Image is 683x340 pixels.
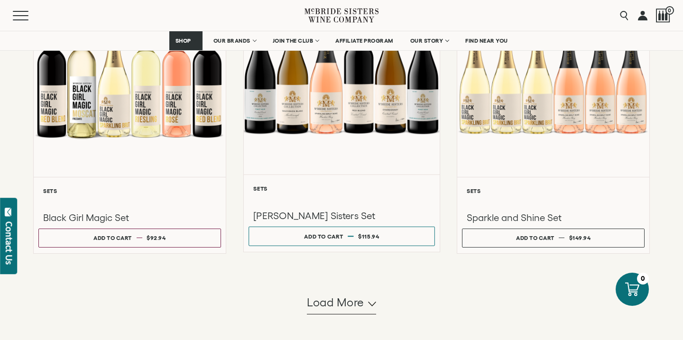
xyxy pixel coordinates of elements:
[307,292,376,314] button: Load more
[665,6,674,15] span: 0
[43,188,216,194] h6: Sets
[462,229,645,248] button: Add to cart $149.94
[213,37,250,44] span: OUR BRANDS
[358,233,379,239] span: $115.94
[404,31,455,50] a: OUR STORY
[304,230,343,244] div: Add to cart
[516,231,554,245] div: Add to cart
[249,227,434,246] button: Add to cart $115.94
[465,37,508,44] span: FIND NEAR YOU
[637,273,649,285] div: 0
[207,31,262,50] a: OUR BRANDS
[273,37,314,44] span: JOIN THE CLUB
[467,188,640,194] h6: Sets
[459,31,514,50] a: FIND NEAR YOU
[4,221,14,265] div: Contact Us
[169,31,203,50] a: SHOP
[38,229,221,248] button: Add to cart $92.94
[307,294,364,311] span: Load more
[467,211,640,224] h3: Sparkle and Shine Set
[43,211,216,224] h3: Black Girl Magic Set
[267,31,325,50] a: JOIN THE CLUB
[329,31,399,50] a: AFFILIATE PROGRAM
[93,231,132,245] div: Add to cart
[253,210,430,222] h3: [PERSON_NAME] Sisters Set
[410,37,443,44] span: OUR STORY
[335,37,393,44] span: AFFILIATE PROGRAM
[569,235,591,241] span: $149.94
[13,11,47,20] button: Mobile Menu Trigger
[253,186,430,192] h6: Sets
[175,37,192,44] span: SHOP
[147,235,166,241] span: $92.94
